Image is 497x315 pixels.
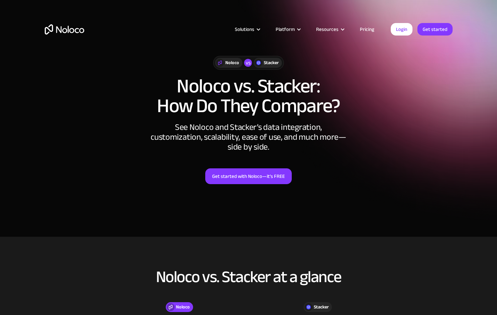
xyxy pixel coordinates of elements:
div: Stacker [314,303,329,311]
a: Pricing [352,25,383,34]
div: Noloco [176,303,190,311]
h1: Noloco vs. Stacker: How Do They Compare? [45,76,453,116]
div: vs [244,59,252,67]
div: Stacker [264,59,279,66]
div: Resources [316,25,338,34]
a: home [45,24,84,35]
div: Solutions [235,25,254,34]
div: Solutions [227,25,267,34]
a: Get started with Noloco—it’s FREE [205,168,292,184]
div: See Noloco and Stacker’s data integration, customization, scalability, ease of use, and much more... [150,122,347,152]
div: Resources [308,25,352,34]
div: Platform [276,25,295,34]
a: Get started [417,23,453,36]
div: Platform [267,25,308,34]
div: Noloco [225,59,239,66]
a: Login [391,23,412,36]
h2: Noloco vs. Stacker at a glance [45,268,453,286]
